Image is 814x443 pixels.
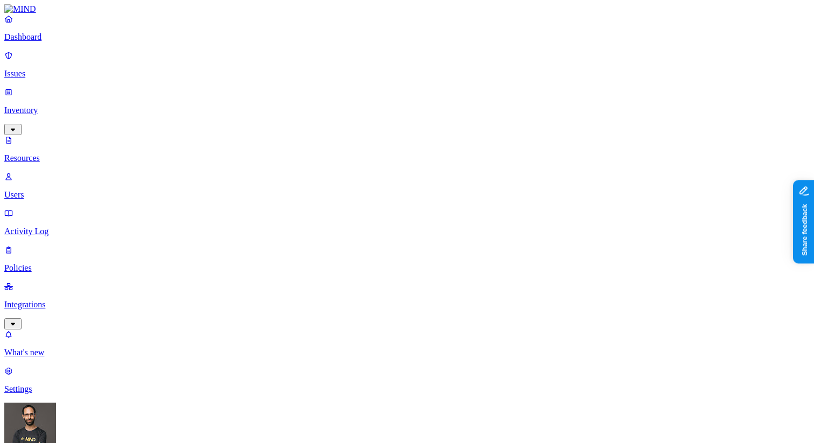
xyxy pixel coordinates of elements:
p: Issues [4,69,810,79]
p: Settings [4,384,810,394]
a: Dashboard [4,14,810,42]
p: Users [4,190,810,200]
a: Policies [4,245,810,273]
p: Policies [4,263,810,273]
a: Integrations [4,282,810,328]
a: MIND [4,4,810,14]
a: Issues [4,51,810,79]
a: What's new [4,329,810,357]
p: Inventory [4,106,810,115]
a: Settings [4,366,810,394]
a: Resources [4,135,810,163]
p: Resources [4,153,810,163]
p: Integrations [4,300,810,310]
p: Activity Log [4,227,810,236]
p: Dashboard [4,32,810,42]
img: MIND [4,4,36,14]
a: Users [4,172,810,200]
p: What's new [4,348,810,357]
a: Activity Log [4,208,810,236]
a: Inventory [4,87,810,133]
